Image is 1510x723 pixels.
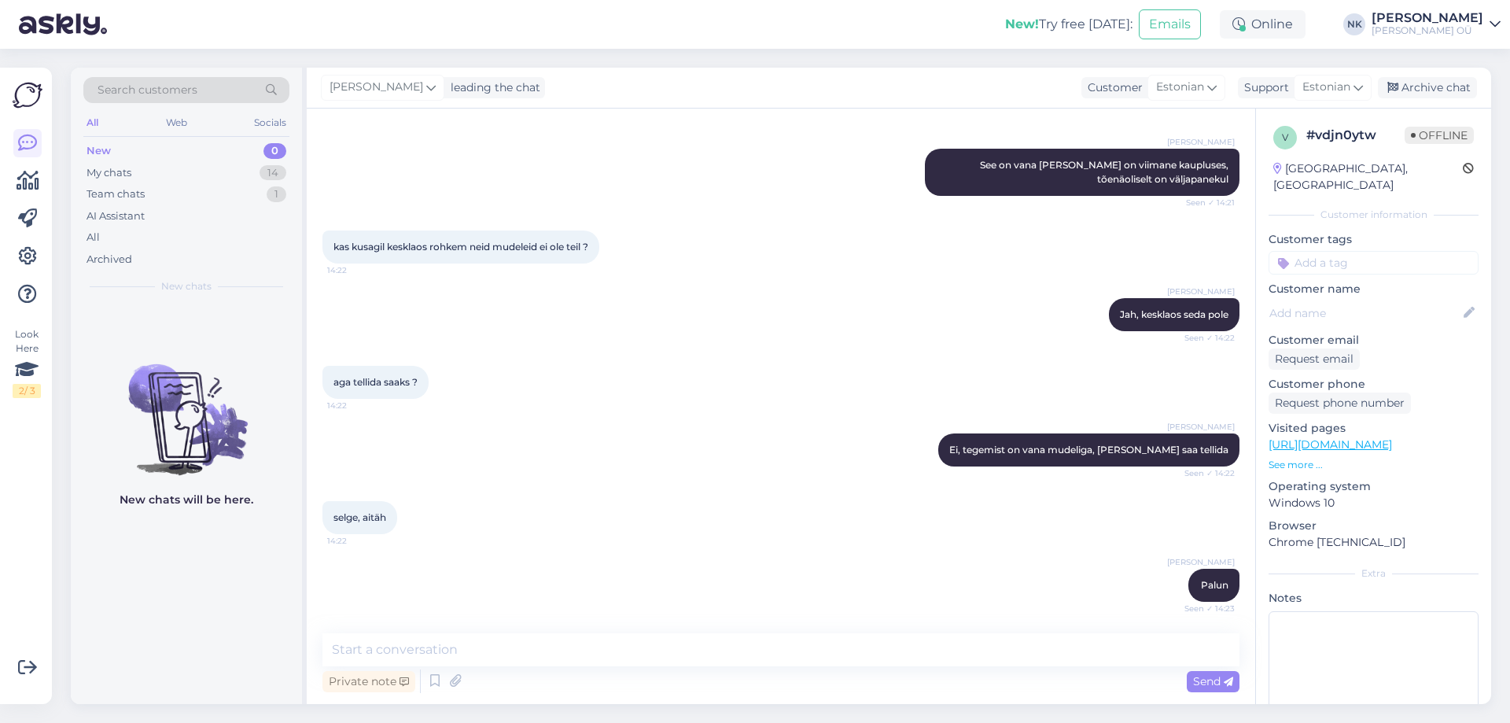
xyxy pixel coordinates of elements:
span: 14:22 [327,264,386,276]
div: All [83,113,101,133]
span: Jah, kesklaos seda pole [1120,308,1228,320]
span: [PERSON_NAME] [1167,556,1235,568]
div: Private note [322,671,415,692]
b: New! [1005,17,1039,31]
span: Palun [1201,579,1228,591]
span: Seen ✓ 14:22 [1176,467,1235,479]
div: Web [163,113,190,133]
span: Send [1193,674,1233,688]
a: [PERSON_NAME][PERSON_NAME] OÜ [1372,12,1501,37]
p: See more ... [1269,458,1479,472]
div: 2 / 3 [13,384,41,398]
div: Socials [251,113,289,133]
p: Windows 10 [1269,495,1479,511]
span: Estonian [1156,79,1204,96]
span: [PERSON_NAME] [330,79,423,96]
p: New chats will be here. [120,492,253,508]
p: Customer name [1269,281,1479,297]
div: [PERSON_NAME] [1372,12,1483,24]
p: Visited pages [1269,420,1479,437]
span: Offline [1405,127,1474,144]
div: 14 [260,165,286,181]
span: 14:22 [327,400,386,411]
p: Customer phone [1269,376,1479,393]
div: Support [1238,79,1289,96]
div: Request phone number [1269,393,1411,414]
span: [PERSON_NAME] [1167,136,1235,148]
div: AI Assistant [87,208,145,224]
div: New [87,143,111,159]
span: Estonian [1302,79,1350,96]
div: Request email [1269,349,1360,370]
a: [URL][DOMAIN_NAME] [1269,437,1392,452]
span: kas kusagil kesklaos rohkem neid mudeleid ei ole teil ? [333,241,588,253]
span: Seen ✓ 14:23 [1176,603,1235,614]
div: My chats [87,165,131,181]
div: NK [1343,13,1365,35]
div: 0 [263,143,286,159]
div: # vdjn0ytw [1306,126,1405,145]
div: Customer [1081,79,1143,96]
div: Archive chat [1378,77,1477,98]
span: aga tellida saaks ? [333,376,418,388]
input: Add a tag [1269,251,1479,275]
span: [PERSON_NAME] [1167,286,1235,297]
div: Look Here [13,327,41,398]
span: See on vana [PERSON_NAME] on viimane kaupluses, tõenäoliselt on väljapanekul [980,159,1231,185]
div: [GEOGRAPHIC_DATA], [GEOGRAPHIC_DATA] [1273,160,1463,194]
span: Seen ✓ 14:22 [1176,332,1235,344]
span: v [1282,131,1288,143]
div: Extra [1269,566,1479,581]
div: [PERSON_NAME] OÜ [1372,24,1483,37]
div: All [87,230,100,245]
span: selge, aitäh [333,511,386,523]
span: Ei, tegemist on vana mudeliga, [PERSON_NAME] saa tellida [949,444,1228,456]
button: Emails [1139,9,1201,39]
span: Seen ✓ 14:21 [1176,197,1235,208]
p: Customer email [1269,332,1479,349]
div: Customer information [1269,208,1479,222]
input: Add name [1269,304,1460,322]
div: Team chats [87,186,145,202]
img: No chats [71,336,302,478]
div: 1 [267,186,286,202]
p: Customer tags [1269,231,1479,248]
div: Online [1220,10,1306,39]
p: Notes [1269,590,1479,607]
div: leading the chat [444,79,540,96]
span: New chats [161,279,212,293]
span: Search customers [98,82,197,98]
span: [PERSON_NAME] [1167,421,1235,433]
p: Operating system [1269,478,1479,495]
div: Archived [87,252,132,267]
img: Askly Logo [13,80,42,110]
p: Chrome [TECHNICAL_ID] [1269,534,1479,551]
p: Browser [1269,518,1479,534]
span: 14:22 [327,535,386,547]
div: Try free [DATE]: [1005,15,1132,34]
